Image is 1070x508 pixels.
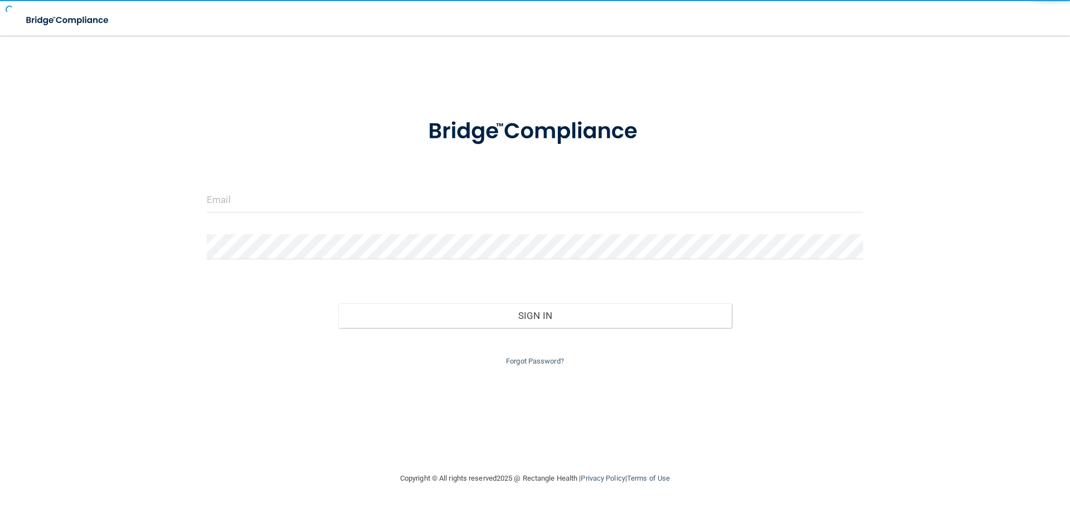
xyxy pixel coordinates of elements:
img: bridge_compliance_login_screen.278c3ca4.svg [17,9,119,32]
div: Copyright © All rights reserved 2025 @ Rectangle Health | | [332,461,738,496]
a: Forgot Password? [506,357,564,365]
input: Email [207,187,863,212]
a: Terms of Use [627,474,670,482]
button: Sign In [338,303,732,328]
img: bridge_compliance_login_screen.278c3ca4.svg [405,103,665,161]
a: Privacy Policy [581,474,625,482]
